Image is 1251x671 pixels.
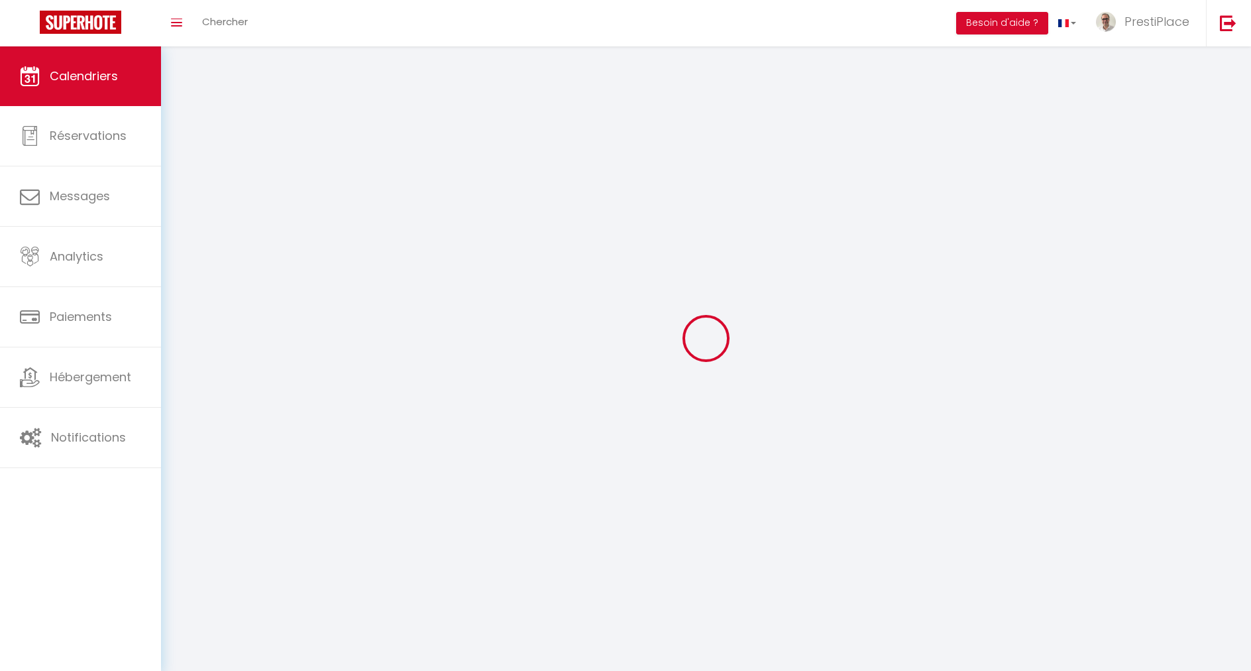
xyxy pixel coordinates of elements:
span: Hébergement [50,369,131,385]
button: Besoin d'aide ? [956,12,1048,34]
span: Réservations [50,127,127,144]
span: Chercher [202,15,248,29]
span: Paiements [50,308,112,325]
span: Notifications [51,429,126,446]
span: Messages [50,188,110,204]
span: PrestiPlace [1124,13,1189,30]
img: Super Booking [40,11,121,34]
span: Calendriers [50,68,118,84]
img: ... [1096,12,1116,32]
img: logout [1220,15,1236,31]
span: Analytics [50,248,103,265]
